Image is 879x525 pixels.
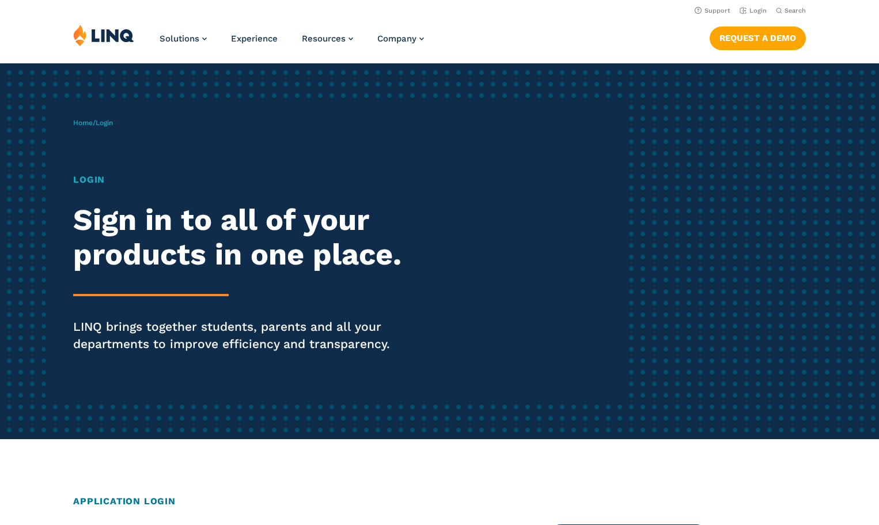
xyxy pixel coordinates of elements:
[785,7,806,14] span: Search
[377,33,416,44] span: Company
[231,33,278,44] a: Experience
[73,203,412,272] h2: Sign in to all of your products in one place.
[73,494,805,508] h2: Application Login
[377,33,424,44] a: Company
[73,119,93,127] a: Home
[695,7,730,14] a: Support
[776,6,806,15] button: Open Search Bar
[73,119,113,127] span: /
[73,318,412,353] p: LINQ brings together students, parents and all your departments to improve efficiency and transpa...
[302,33,346,44] span: Resources
[710,27,806,50] a: Request a Demo
[302,33,353,44] a: Resources
[96,119,113,127] span: Login
[710,24,806,50] nav: Button Navigation
[160,24,424,62] nav: Primary Navigation
[740,7,767,14] a: Login
[160,33,199,44] span: Solutions
[73,173,412,187] h1: Login
[160,33,207,44] a: Solutions
[73,24,134,46] img: LINQ | K‑12 Software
